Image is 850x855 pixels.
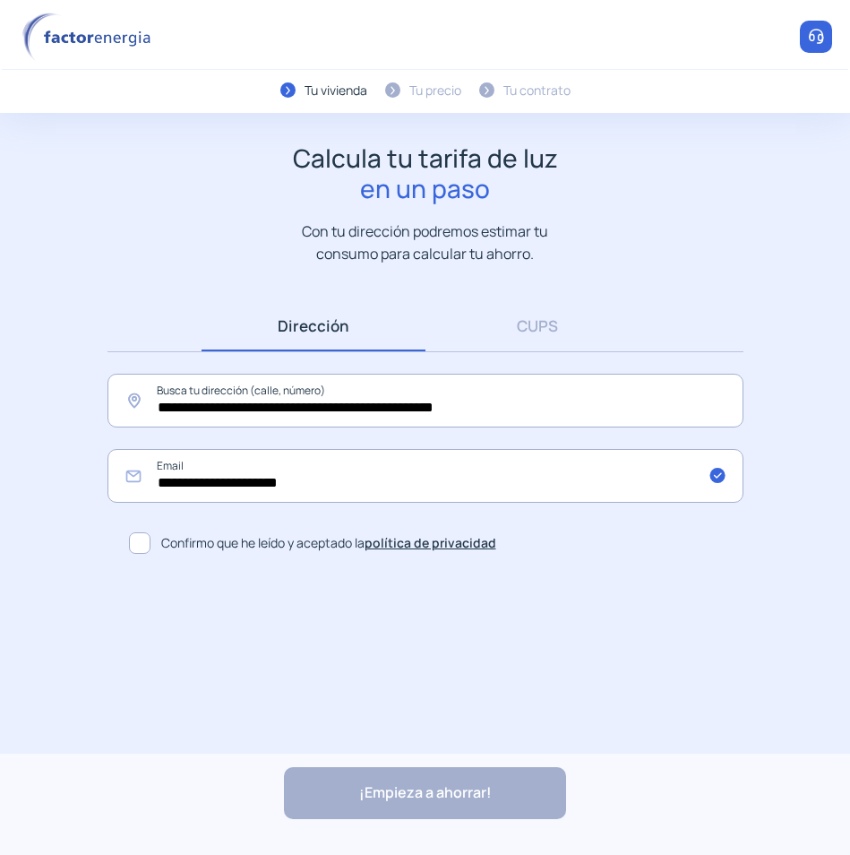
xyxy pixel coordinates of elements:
span: Confirmo que he leído y aceptado la [161,533,496,553]
img: logo factor [18,13,161,62]
img: llamar [807,28,825,46]
a: política de privacidad [365,534,496,551]
div: Tu vivienda [305,81,367,100]
p: Con tu dirección podremos estimar tu consumo para calcular tu ahorro. [284,220,566,264]
a: CUPS [425,300,649,351]
a: Dirección [202,300,425,351]
div: Tu contrato [503,81,571,100]
h1: Calcula tu tarifa de luz [293,143,558,203]
span: en un paso [293,174,558,204]
div: Tu precio [409,81,461,100]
